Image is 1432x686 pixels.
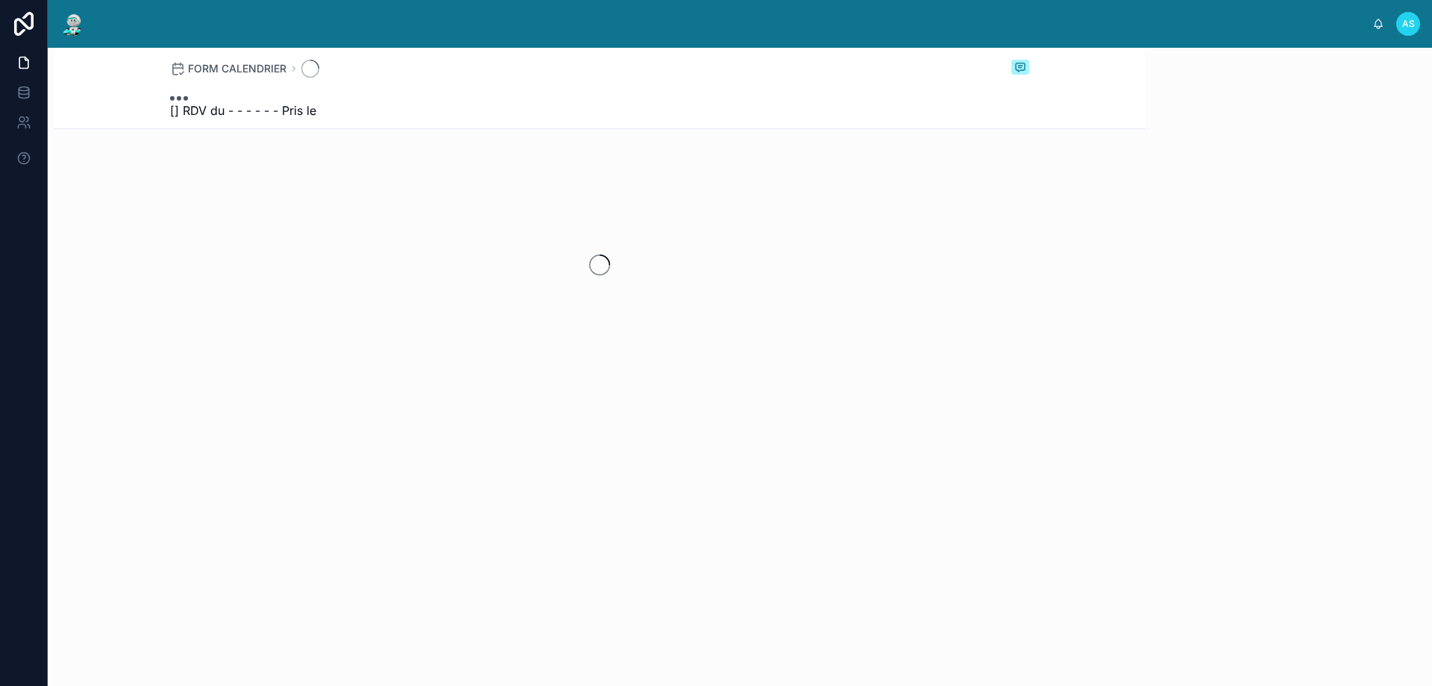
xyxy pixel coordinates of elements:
[170,102,316,119] span: [] RDV du - - - - - - Pris le
[60,12,87,36] img: App logo
[170,61,286,76] a: FORM CALENDRIER
[98,21,1372,27] div: scrollable content
[1402,18,1415,30] span: AS
[188,61,286,76] span: FORM CALENDRIER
